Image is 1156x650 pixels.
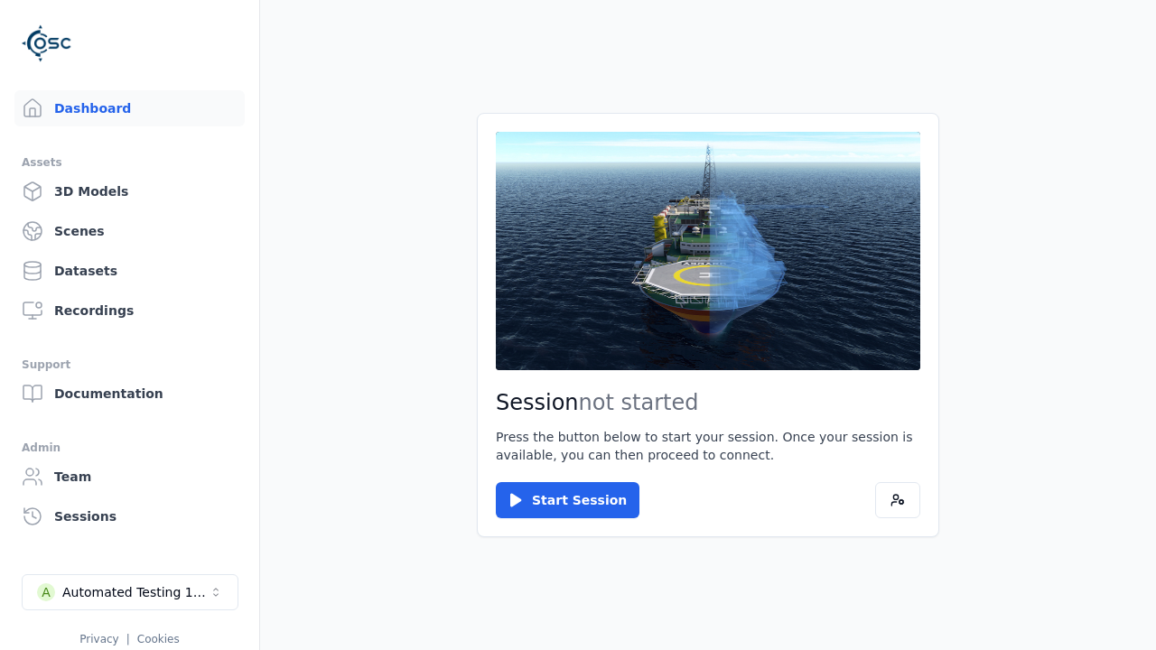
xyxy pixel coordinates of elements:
button: Select a workspace [22,574,238,610]
a: Sessions [14,498,245,534]
span: not started [579,390,699,415]
p: Press the button below to start your session. Once your session is available, you can then procee... [496,428,920,464]
a: Privacy [79,633,118,645]
a: Team [14,459,245,495]
div: Assets [22,152,238,173]
a: Recordings [14,292,245,329]
div: Automated Testing 1 - Playwright [62,583,209,601]
a: Scenes [14,213,245,249]
span: | [126,633,130,645]
div: A [37,583,55,601]
a: Documentation [14,376,245,412]
a: Datasets [14,253,245,289]
a: Dashboard [14,90,245,126]
img: Logo [22,18,72,69]
div: Support [22,354,238,376]
button: Start Session [496,482,639,518]
h2: Session [496,388,920,417]
a: Cookies [137,633,180,645]
div: Admin [22,437,238,459]
a: 3D Models [14,173,245,209]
